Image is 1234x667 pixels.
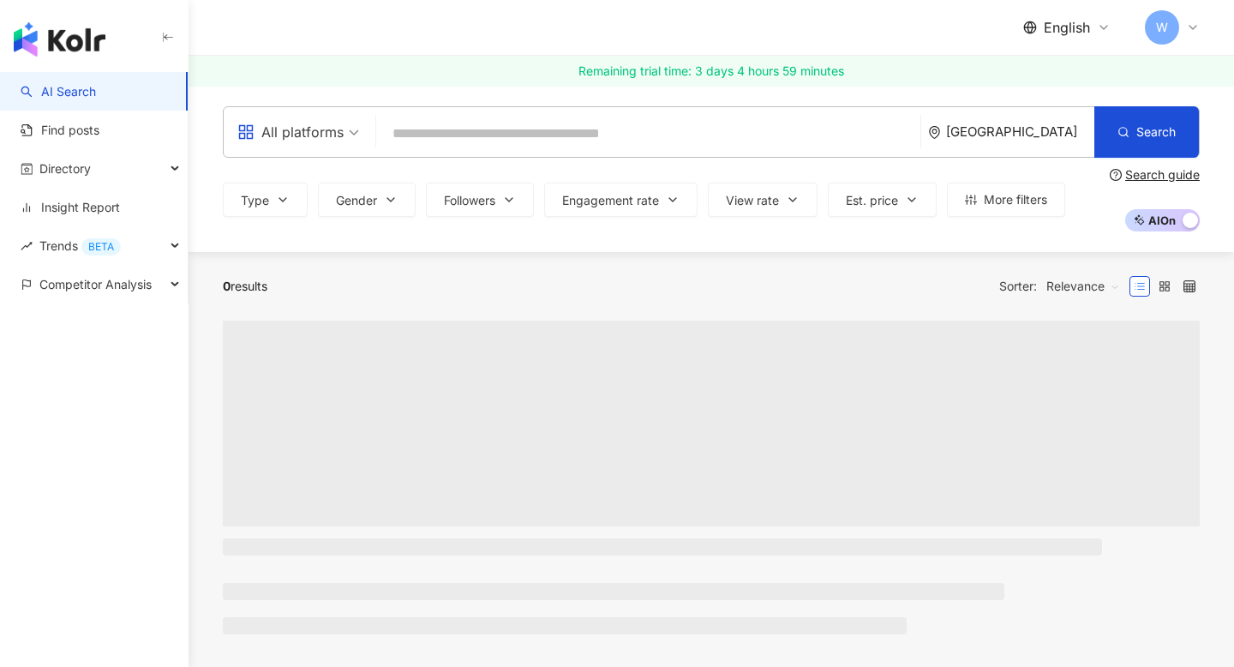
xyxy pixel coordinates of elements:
a: searchAI Search [21,83,96,100]
span: Search [1136,125,1176,139]
span: View rate [726,194,779,207]
span: Trends [39,226,121,265]
span: Competitor Analysis [39,265,152,303]
span: Followers [444,194,495,207]
button: Est. price [828,183,937,217]
span: environment [928,126,941,139]
span: appstore [237,123,255,141]
a: Remaining trial time: 3 days 4 hours 59 minutes [189,56,1234,87]
button: View rate [708,183,818,217]
img: logo [14,22,105,57]
span: question-circle [1110,169,1122,181]
span: More filters [984,193,1047,207]
a: Insight Report [21,199,120,216]
div: All platforms [237,118,344,146]
div: Search guide [1125,168,1200,182]
button: More filters [947,183,1065,217]
button: Engagement rate [544,183,698,217]
span: Directory [39,149,91,188]
div: results [223,279,267,293]
span: rise [21,240,33,252]
button: Gender [318,183,416,217]
div: BETA [81,238,121,255]
div: [GEOGRAPHIC_DATA] [946,124,1094,139]
span: Est. price [846,194,898,207]
div: Sorter: [999,273,1129,300]
span: Engagement rate [562,194,659,207]
span: Gender [336,194,377,207]
span: W [1156,18,1168,37]
button: Type [223,183,308,217]
span: 0 [223,279,231,293]
span: Type [241,194,269,207]
span: English [1044,18,1090,37]
a: Find posts [21,122,99,139]
span: Relevance [1046,273,1120,300]
button: Search [1094,106,1199,158]
button: Followers [426,183,534,217]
